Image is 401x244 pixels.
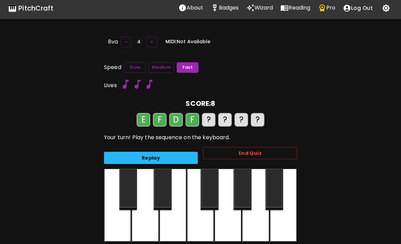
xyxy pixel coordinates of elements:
div: F [186,113,199,127]
button: Stats [207,1,243,15]
p: About [187,4,203,12]
h6: 4 [137,37,141,47]
p: Your turn! Play the sequence on the keyboard. [104,133,297,142]
div: D [169,113,183,127]
p: Wizard [255,4,273,12]
button: Wizard [243,1,277,15]
button: End Quiz [203,147,297,160]
a: 🎹 PitchCraft [8,3,53,14]
button: Pro [314,1,339,15]
h6: MIDI: Not Available [165,38,211,46]
h6: Speed [104,63,121,72]
button: + [146,37,157,47]
h6: Lives [104,81,117,90]
div: ? [251,113,264,127]
p: Pro [326,4,335,12]
div: F [153,113,167,127]
div: ? [234,113,248,127]
button: account of current user [339,1,377,15]
button: Replay [104,152,198,164]
button: Medium [149,62,174,73]
button: About [175,1,207,15]
div: ? [202,113,215,127]
p: Reading [289,4,310,12]
div: ? [218,113,232,127]
button: Slow [124,62,146,73]
h6: 8va [108,37,118,47]
button: – [121,37,132,47]
div: E [137,113,150,127]
button: Reading [277,1,314,15]
h6: SCORE: 8 [104,98,297,109]
button: Fast [177,62,198,73]
p: Badges [219,4,239,12]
